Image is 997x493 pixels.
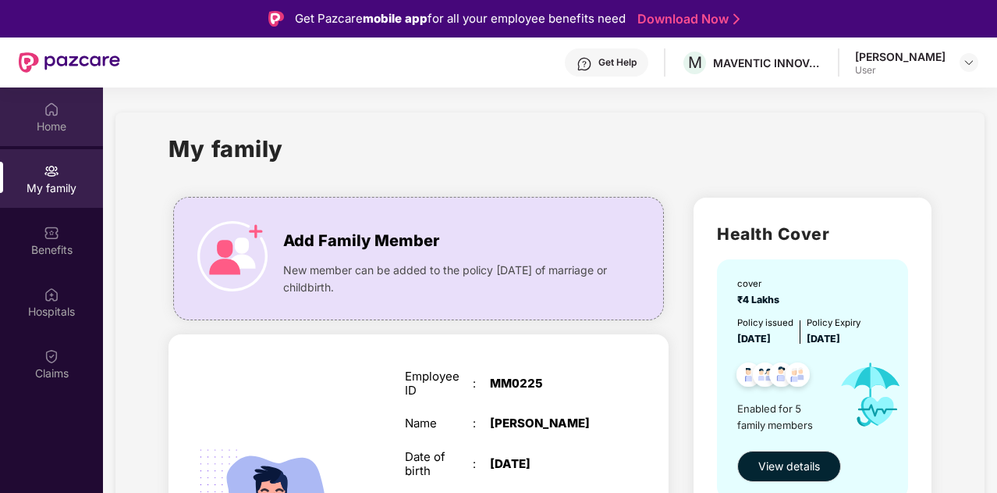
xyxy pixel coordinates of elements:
img: svg+xml;base64,PHN2ZyBpZD0iSG9tZSIgeG1sbnM9Imh0dHA6Ly93d3cudzMub3JnLzIwMDAvc3ZnIiB3aWR0aD0iMjAiIG... [44,102,59,117]
div: Get Help [598,56,637,69]
img: svg+xml;base64,PHN2ZyBpZD0iSGVscC0zMngzMiIgeG1sbnM9Imh0dHA6Ly93d3cudzMub3JnLzIwMDAvc3ZnIiB3aWR0aD... [577,56,592,72]
div: Get Pazcare for all your employee benefits need [295,9,626,28]
img: svg+xml;base64,PHN2ZyB4bWxucz0iaHR0cDovL3d3dy53My5vcmcvMjAwMC9zdmciIHdpZHRoPSI0OC45NDMiIGhlaWdodD... [779,358,817,396]
span: Add Family Member [283,229,439,253]
img: icon [197,221,268,291]
div: MM0225 [490,377,608,391]
span: M [688,53,702,72]
img: Stroke [733,11,740,27]
button: View details [737,451,841,482]
img: New Pazcare Logo [19,52,120,73]
img: svg+xml;base64,PHN2ZyB4bWxucz0iaHR0cDovL3d3dy53My5vcmcvMjAwMC9zdmciIHdpZHRoPSI0OC45MTUiIGhlaWdodD... [746,358,784,396]
div: Policy Expiry [807,316,860,330]
span: Enabled for 5 family members [737,401,827,433]
span: [DATE] [807,333,840,345]
div: MAVENTIC INNOVATIVE SOLUTIONS PRIVATE LIMITED [713,55,822,70]
span: [DATE] [737,333,771,345]
span: New member can be added to the policy [DATE] of marriage or childbirth. [283,262,615,296]
img: svg+xml;base64,PHN2ZyB4bWxucz0iaHR0cDovL3d3dy53My5vcmcvMjAwMC9zdmciIHdpZHRoPSI0OC45NDMiIGhlaWdodD... [762,358,800,396]
strong: mobile app [363,11,428,26]
img: svg+xml;base64,PHN2ZyBpZD0iQ2xhaW0iIHhtbG5zPSJodHRwOi8vd3d3LnczLm9yZy8yMDAwL3N2ZyIgd2lkdGg9IjIwIi... [44,348,59,364]
div: : [473,377,490,391]
div: [DATE] [490,457,608,471]
a: Download Now [637,11,735,27]
div: Name [405,416,473,430]
img: Logo [268,11,284,27]
h1: My family [169,131,283,166]
div: : [473,416,490,430]
div: [PERSON_NAME] [490,416,608,430]
h2: Health Cover [717,221,907,247]
img: svg+xml;base64,PHN2ZyBpZD0iRHJvcGRvd24tMzJ4MzIiIHhtbG5zPSJodHRwOi8vd3d3LnczLm9yZy8yMDAwL3N2ZyIgd2... [963,56,975,69]
span: View details [758,458,820,475]
img: svg+xml;base64,PHN2ZyBpZD0iQmVuZWZpdHMiIHhtbG5zPSJodHRwOi8vd3d3LnczLm9yZy8yMDAwL3N2ZyIgd2lkdGg9Ij... [44,225,59,241]
div: User [855,64,946,77]
img: svg+xml;base64,PHN2ZyBpZD0iSG9zcGl0YWxzIiB4bWxucz0iaHR0cDovL3d3dy53My5vcmcvMjAwMC9zdmciIHdpZHRoPS... [44,287,59,302]
span: ₹4 Lakhs [737,294,784,305]
div: [PERSON_NAME] [855,49,946,64]
div: : [473,457,490,471]
img: svg+xml;base64,PHN2ZyB3aWR0aD0iMjAiIGhlaWdodD0iMjAiIHZpZXdCb3g9IjAgMCAyMCAyMCIgZmlsbD0ibm9uZSIgeG... [44,163,59,179]
div: Employee ID [405,370,473,398]
img: icon [827,347,915,443]
div: Date of birth [405,450,473,478]
div: Policy issued [737,316,793,330]
img: svg+xml;base64,PHN2ZyB4bWxucz0iaHR0cDovL3d3dy53My5vcmcvMjAwMC9zdmciIHdpZHRoPSI0OC45NDMiIGhlaWdodD... [729,358,768,396]
div: cover [737,277,784,291]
